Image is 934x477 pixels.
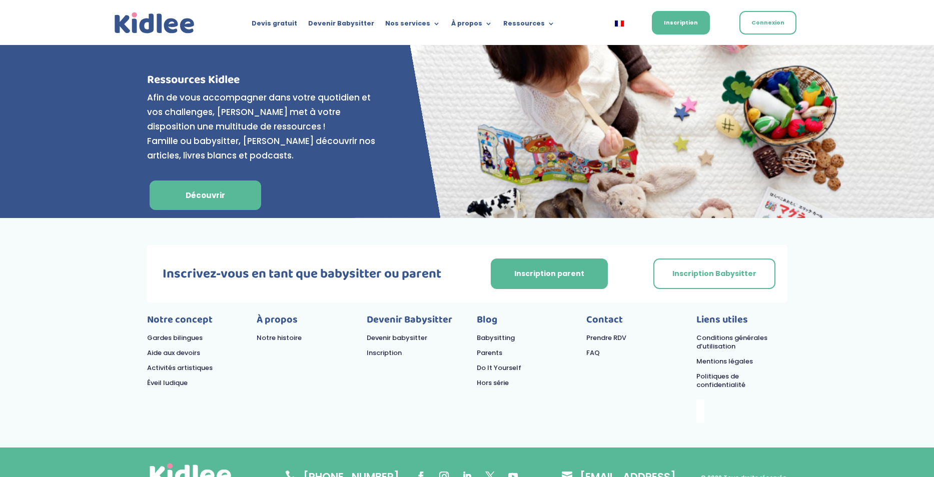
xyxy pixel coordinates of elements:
[739,11,796,34] a: Connexion
[586,316,677,334] p: Contact
[477,333,515,342] a: Babysitting
[257,316,347,334] p: À propos
[147,316,238,334] p: Notre concept
[586,333,626,342] a: Prendre RDV
[477,363,521,372] a: Do It Yourself
[147,333,203,342] a: Gardes bilingues
[147,74,382,90] h2: Ressources Kidlee
[308,20,374,31] a: Devenir Babysitter
[150,180,261,210] a: Découvrir
[451,20,492,31] a: À propos
[503,20,555,31] a: Ressources
[696,333,767,351] a: Conditions générales d’utilisation
[147,90,382,163] p: Afin de vous accompagner dans votre quotidien et vos challenges, [PERSON_NAME] met à votre dispos...
[615,20,624,26] img: Français
[477,316,567,334] p: Blog
[112,10,197,36] a: Kidlee Logo
[257,333,302,342] a: Notre histoire
[586,348,600,357] a: FAQ
[147,267,458,285] h3: Inscrivez-vous en tant que babysitter ou parent
[367,316,457,334] p: Devenir Babysitter
[652,11,710,34] a: Inscription
[147,378,188,387] a: Éveil ludique
[112,10,197,36] img: logo_kidlee_bleu
[696,316,787,334] p: Liens utiles
[147,348,200,357] a: Aide aux devoirs
[696,371,745,389] a: Politiques de confidentialité
[696,356,753,366] a: Mentions légales
[653,258,775,289] a: Inscription Babysitter
[385,20,440,31] a: Nos services
[147,363,213,372] a: Activités artistiques
[477,348,502,357] a: Parents
[252,20,297,31] a: Devis gratuit
[491,258,608,289] a: Inscription parent
[477,378,509,387] a: Hors série
[367,333,427,342] a: Devenir babysitter
[367,348,402,357] a: Inscription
